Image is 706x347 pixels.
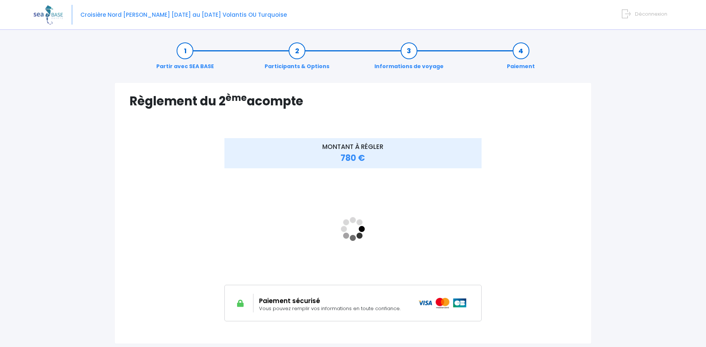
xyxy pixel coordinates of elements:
span: Croisière Nord [PERSON_NAME] [DATE] au [DATE] Volantis OU Turquoise [80,11,287,19]
a: Informations de voyage [371,47,447,70]
iframe: <!-- //required --> [224,173,482,285]
span: 780 € [341,152,365,164]
span: Déconnexion [635,10,667,17]
h2: Paiement sécurisé [259,297,407,305]
sup: ème [226,91,247,104]
a: Partir avec SEA BASE [153,47,218,70]
h1: Règlement du 2 acompte [130,94,576,108]
a: Participants & Options [261,47,333,70]
span: Vous pouvez remplir vos informations en toute confiance. [259,305,400,312]
img: icons_paiement_securise@2x.png [418,298,467,308]
a: Paiement [503,47,539,70]
span: MONTANT À RÉGLER [322,142,383,151]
